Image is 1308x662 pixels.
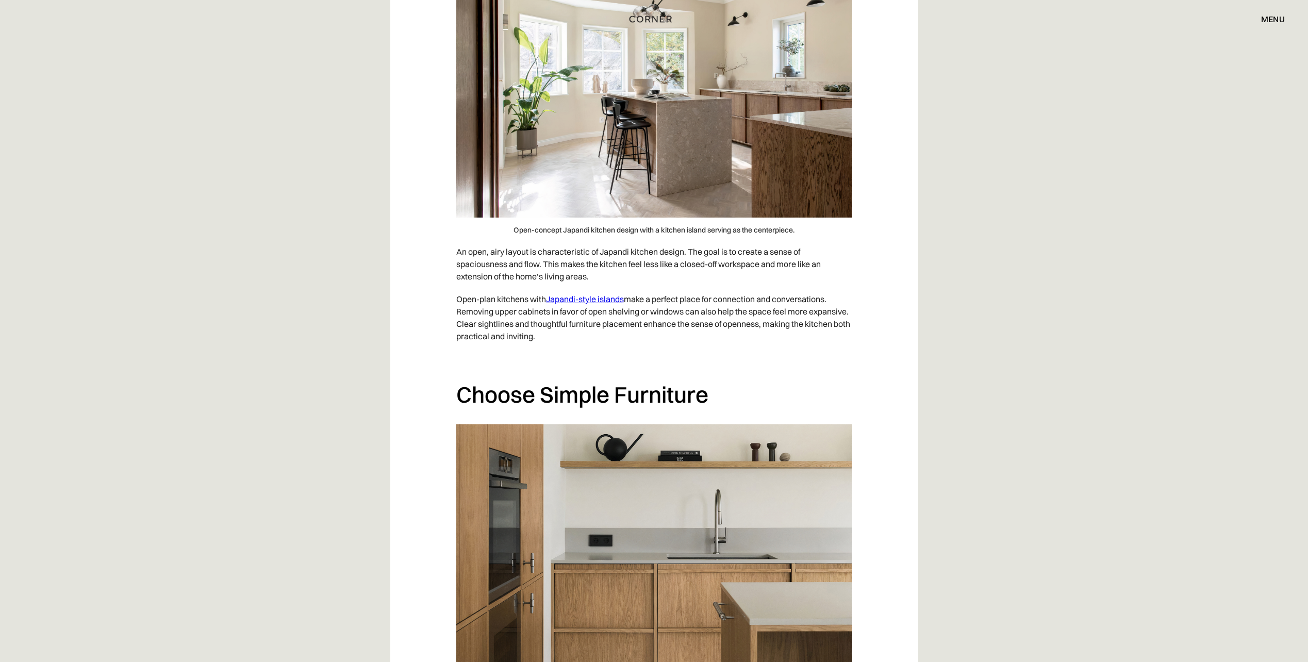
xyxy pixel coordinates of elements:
[604,12,704,26] a: home
[456,380,852,409] h2: Choose Simple Furniture
[456,225,852,235] figcaption: Open-concept Japandi kitchen design with a kitchen island serving as the centerpiece.
[546,294,624,304] a: Japandi-style islands
[456,240,852,288] p: An open, airy layout is characteristic of Japandi kitchen design. The goal is to create a sense o...
[456,347,852,370] p: ‍
[1261,15,1285,23] div: menu
[456,288,852,347] p: Open-plan kitchens with make a perfect place for connection and conversations. Removing upper cab...
[1251,10,1285,28] div: menu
